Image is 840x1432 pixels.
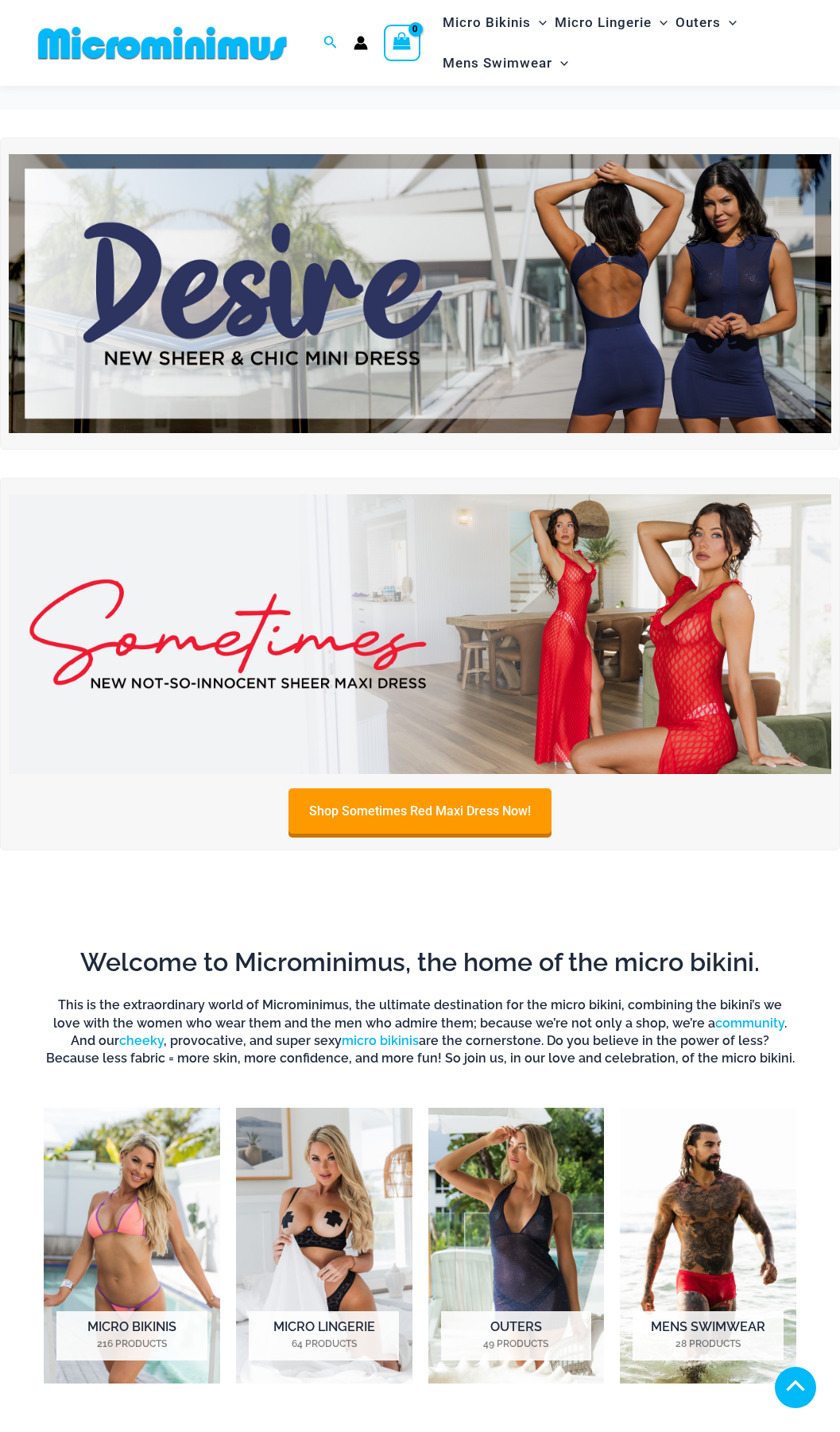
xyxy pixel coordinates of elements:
h2: Outers [441,1311,591,1360]
img: Micro Bikinis [44,1108,220,1384]
a: Visit product category Mens Swimwear [620,1108,796,1384]
a: Micro BikinisMenu ToggleMenu Toggle [439,2,551,43]
a: Visit product category Micro Bikinis [44,1108,220,1384]
h2: Micro Lingerie [249,1311,399,1360]
a: Mens SwimwearMenu ToggleMenu Toggle [439,43,572,83]
a: community [715,1016,784,1031]
a: View Shopping Cart, empty [384,25,420,61]
a: Search icon link [323,33,338,53]
h2: Micro Bikinis [56,1311,207,1360]
a: Visit product category Outers [428,1108,605,1384]
img: Desire me Navy Dress [9,154,831,434]
span: Menu Toggle [652,2,668,43]
a: OutersMenu ToggleMenu Toggle [672,2,741,43]
a: Micro LingerieMenu ToggleMenu Toggle [551,2,672,43]
span: Menu Toggle [552,43,568,83]
h2: Mens Swimwear [633,1311,783,1360]
span: Micro Bikinis [443,2,531,43]
a: micro bikinis [342,1033,419,1048]
img: Sometimes Red Maxi Dress [9,494,831,774]
h6: This is the extraordinary world of Microminimus, the ultimate destination for the micro bikini, c... [44,997,796,1068]
mark: 64 Products [249,1337,399,1351]
mark: 49 Products [441,1337,591,1351]
span: Menu Toggle [531,2,547,43]
img: MM SHOP LOGO FLAT [32,25,293,61]
a: Shop Sometimes Red Maxi Dress Now! [288,788,552,834]
span: Micro Lingerie [555,2,652,43]
mark: 216 Products [56,1337,207,1351]
img: Micro Lingerie [236,1108,412,1384]
span: Outers [675,2,721,43]
span: Menu Toggle [721,2,737,43]
span: Mens Swimwear [443,43,552,83]
a: Visit product category Micro Lingerie [236,1108,412,1384]
a: cheeky [119,1033,164,1048]
a: Account icon link [354,36,368,50]
img: Outers [428,1108,605,1384]
img: Mens Swimwear [620,1108,796,1384]
mark: 28 Products [633,1337,783,1351]
h2: Welcome to Microminimus, the home of the micro bikini. [44,946,796,979]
